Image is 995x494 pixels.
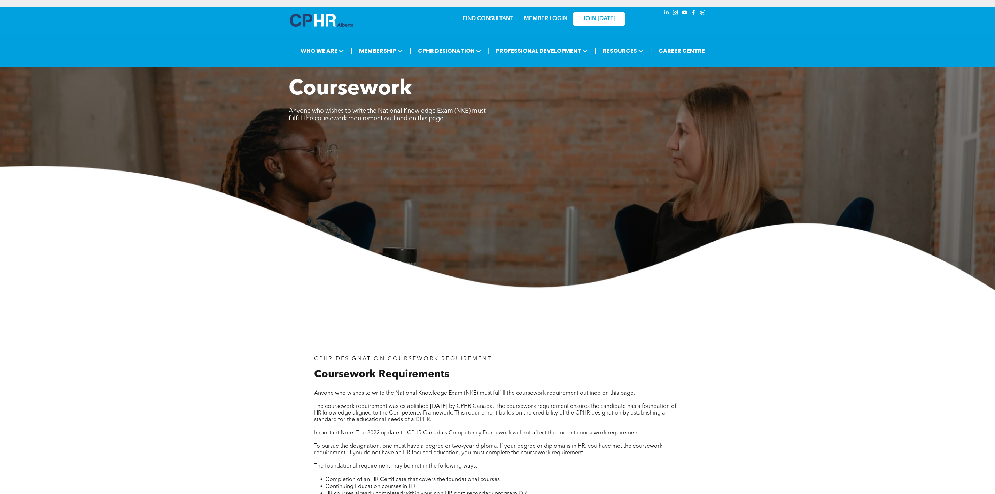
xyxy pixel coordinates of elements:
[650,44,652,58] li: |
[298,44,346,57] span: WHO WE ARE
[601,44,646,57] span: RESOURCES
[573,12,625,26] a: JOIN [DATE]
[462,16,513,22] a: FIND CONSULTANT
[488,44,490,58] li: |
[314,369,449,380] span: Coursework Requirements
[314,356,492,362] span: CPHR DESIGNATION COURSEWORK REQUIREMENT
[699,9,707,18] a: Social network
[290,14,353,27] img: A blue and white logo for cp alberta
[524,16,567,22] a: MEMBER LOGIN
[325,477,500,482] span: Completion of an HR Certificate that covers the foundational courses
[594,44,596,58] li: |
[416,44,483,57] span: CPHR DESIGNATION
[314,443,662,456] span: To pursue the designation, one must have a degree or two-year diploma. If your degree or diploma ...
[690,9,698,18] a: facebook
[325,484,416,489] span: Continuing Education courses in HR
[314,430,640,436] span: Important Note: The 2022 update to CPHR Canada's Competency Framework will not affect the current...
[314,404,676,423] span: The coursework requirement was established [DATE] by CPHR Canada. The coursework requirement ensu...
[672,9,679,18] a: instagram
[314,463,477,469] span: The foundational requirement may be met in the following ways:
[494,44,590,57] span: PROFESSIONAL DEVELOPMENT
[357,44,405,57] span: MEMBERSHIP
[583,16,615,22] span: JOIN [DATE]
[681,9,689,18] a: youtube
[410,44,411,58] li: |
[351,44,352,58] li: |
[314,390,635,396] span: Anyone who wishes to write the National Knowledge Exam (NKE) must fulfill the coursework requirem...
[663,9,670,18] a: linkedin
[656,44,707,57] a: CAREER CENTRE
[289,108,486,122] span: Anyone who wishes to write the National Knowledge Exam (NKE) must fulfill the coursework requirem...
[289,79,412,100] span: Coursework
